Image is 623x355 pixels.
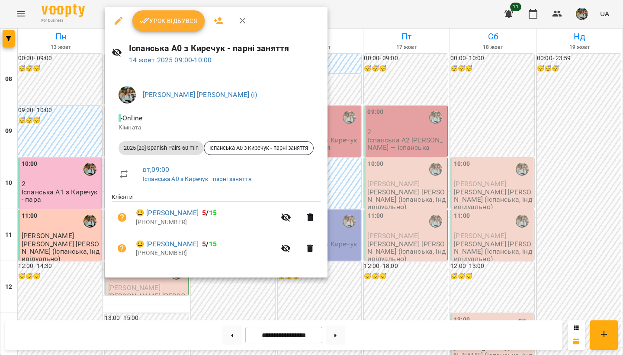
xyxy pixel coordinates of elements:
[112,238,132,259] button: Візит ще не сплачено. Додати оплату?
[136,208,199,218] a: 😀 [PERSON_NAME]
[119,123,314,132] p: Кімната
[143,90,257,99] a: [PERSON_NAME] [PERSON_NAME] (і)
[209,209,217,217] span: 15
[132,10,205,31] button: Урок відбувся
[202,209,206,217] span: 5
[202,240,217,248] b: /
[143,165,169,174] a: вт , 09:00
[204,144,313,152] span: Іспанська А0 з Киречук - парні заняття
[129,42,321,55] h6: Іспанська А0 з Киречук - парні заняття
[136,239,199,249] a: 😀 [PERSON_NAME]
[129,56,212,64] a: 14 жовт 2025 09:00-10:00
[143,175,252,182] a: Іспанська А0 з Киречук - парні заняття
[112,207,132,228] button: Візит ще не сплачено. Додати оплату?
[119,86,136,103] img: 856b7ccd7d7b6bcc05e1771fbbe895a7.jfif
[136,218,276,227] p: [PHONE_NUMBER]
[202,240,206,248] span: 5
[112,193,321,267] ul: Клієнти
[139,16,198,26] span: Урок відбувся
[204,141,314,155] div: Іспанська А0 з Киречук - парні заняття
[136,249,276,258] p: [PHONE_NUMBER]
[119,144,204,152] span: 2025 [20] Spanish Pairs 60 min
[119,114,144,122] span: - Online
[209,240,217,248] span: 15
[202,209,217,217] b: /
